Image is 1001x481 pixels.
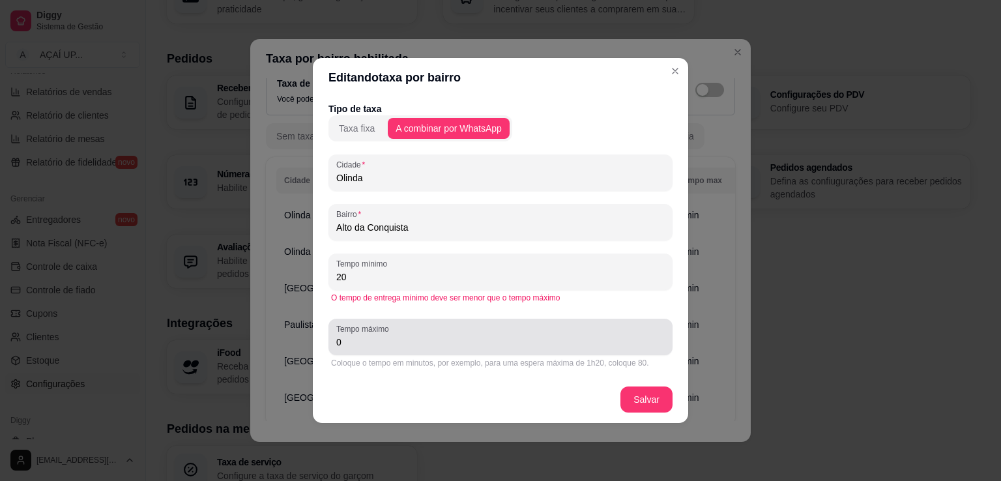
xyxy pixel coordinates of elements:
[328,102,673,115] p: Tipo de taxa
[331,293,670,303] div: O tempo de entrega mínimo deve ser menor que o tempo máximo
[336,221,665,234] input: Bairro
[620,386,673,413] button: Salvar
[336,159,370,170] label: Cidade
[336,258,392,269] label: Tempo mínimo
[336,270,665,284] input: Tempo mínimo
[336,336,665,349] input: Tempo máximo
[331,358,670,368] div: Coloque o tempo em minutos, por exemplo, para uma espera máxima de 1h20, coloque 80.
[336,171,665,184] input: Cidade
[313,58,688,97] header: Editando taxa por bairro
[396,122,502,135] div: A combinar por WhatsApp
[336,323,393,334] label: Tempo máximo
[336,209,366,220] label: Bairro
[665,61,686,81] button: Close
[339,122,375,135] div: Taxa fixa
